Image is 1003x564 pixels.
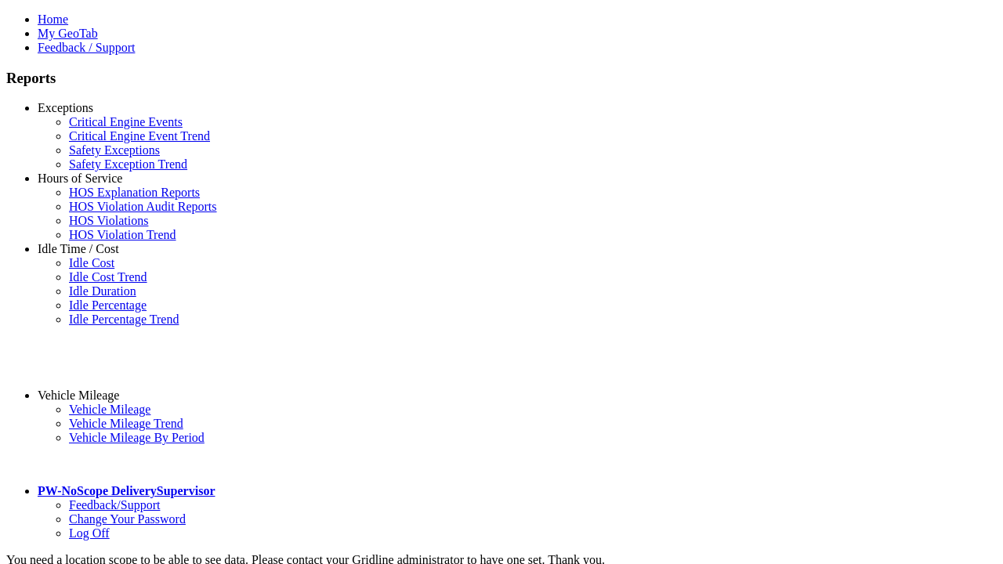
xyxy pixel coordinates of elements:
a: HOS Violation Audit Reports [69,200,217,213]
a: Critical Engine Event Trend [69,129,210,143]
a: Idle Percentage Trend [69,313,179,326]
h3: Reports [6,70,997,87]
a: Feedback / Support [38,41,135,54]
a: Critical Engine Events [69,115,183,128]
a: HOS Explanation Reports [69,186,200,199]
a: Exceptions [38,101,93,114]
a: Idle Percentage [69,298,147,312]
a: PW-NoScope DeliverySupervisor [38,484,215,497]
a: HOS Violations [69,214,148,227]
a: Vehicle Mileage [69,403,150,416]
a: Safety Exceptions [69,143,160,157]
a: HOS Violation Trend [69,228,176,241]
a: Safety Exception Trend [69,157,187,171]
a: Idle Cost [69,256,114,269]
a: Hours of Service [38,172,122,185]
a: My GeoTab [38,27,98,40]
a: Vehicle Mileage Trend [69,417,183,430]
a: Log Off [69,526,110,540]
a: Vehicle Mileage By Period [69,431,205,444]
a: Idle Duration [69,284,136,298]
a: Home [38,13,68,26]
a: Idle Cost Trend [69,270,147,284]
a: Vehicle Mileage [38,389,119,402]
a: Feedback/Support [69,498,160,512]
a: Idle Time / Cost [38,242,119,255]
a: Change Your Password [69,512,186,526]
